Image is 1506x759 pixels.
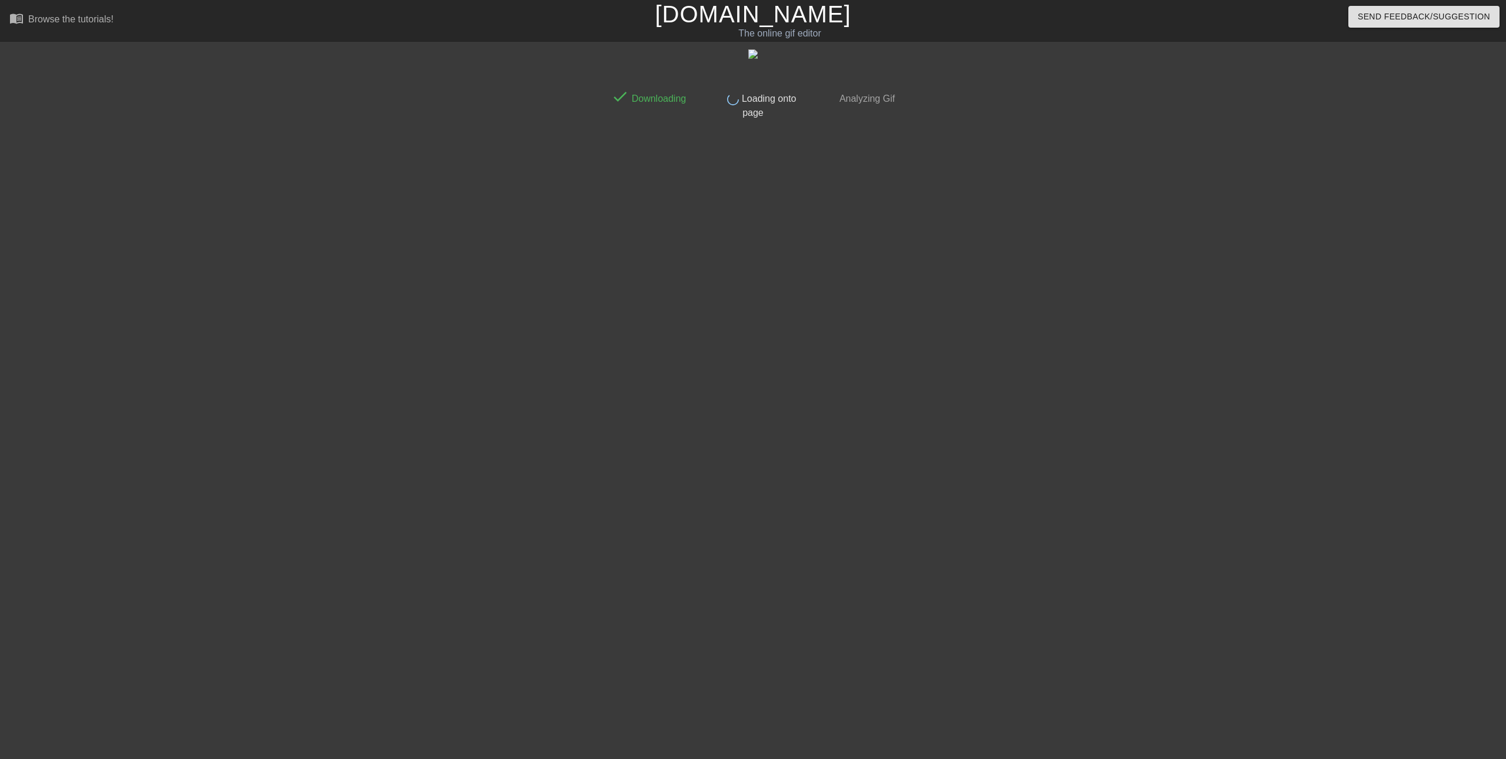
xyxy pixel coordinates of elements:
button: Send Feedback/Suggestion [1348,6,1500,28]
span: menu_book [9,11,24,25]
span: Downloading [629,94,686,104]
span: Loading onto page [739,94,796,118]
a: Browse the tutorials! [9,11,114,29]
div: The online gif editor [508,26,1051,41]
a: [DOMAIN_NAME] [655,1,851,27]
div: Browse the tutorials! [28,14,114,24]
span: Analyzing Gif [837,94,895,104]
span: Send Feedback/Suggestion [1358,9,1490,24]
span: done [611,88,629,105]
img: undefined [748,49,758,59]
